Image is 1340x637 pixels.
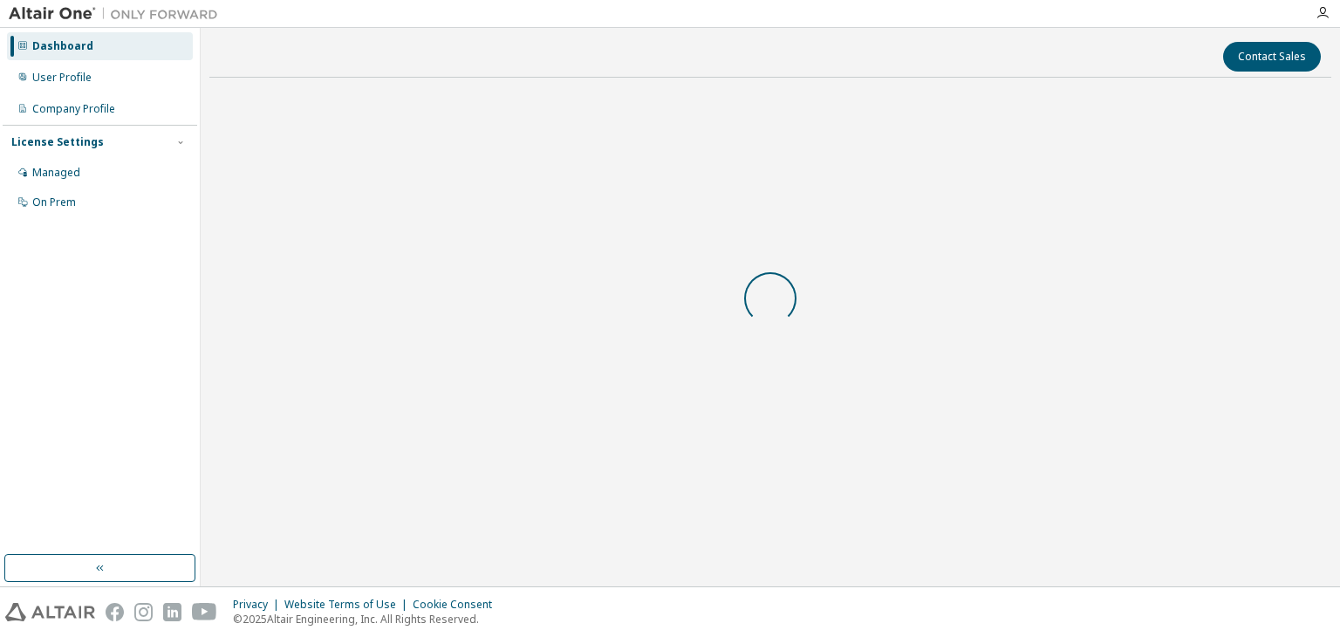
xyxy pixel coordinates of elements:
[32,102,115,116] div: Company Profile
[11,135,104,149] div: License Settings
[163,603,181,621] img: linkedin.svg
[284,598,413,612] div: Website Terms of Use
[134,603,153,621] img: instagram.svg
[233,612,502,627] p: © 2025 Altair Engineering, Inc. All Rights Reserved.
[192,603,217,621] img: youtube.svg
[1223,42,1321,72] button: Contact Sales
[32,166,80,180] div: Managed
[233,598,284,612] div: Privacy
[32,195,76,209] div: On Prem
[32,39,93,53] div: Dashboard
[9,5,227,23] img: Altair One
[413,598,502,612] div: Cookie Consent
[5,603,95,621] img: altair_logo.svg
[106,603,124,621] img: facebook.svg
[32,71,92,85] div: User Profile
